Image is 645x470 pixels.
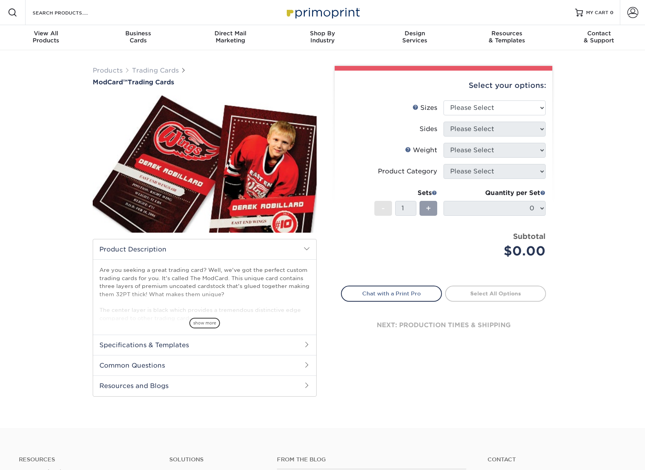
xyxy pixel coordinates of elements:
div: Sets [374,188,437,198]
a: Chat with a Print Pro [341,286,442,301]
div: Weight [405,146,437,155]
a: ModCard™Trading Cards [93,78,317,86]
span: Direct Mail [184,30,277,37]
span: Design [368,30,461,37]
a: Shop ByIndustry [277,25,369,50]
h2: Product Description [93,239,316,259]
span: show more [189,318,220,328]
span: 0 [610,10,614,15]
span: Resources [461,30,553,37]
div: Sides [420,124,437,134]
div: Sizes [412,103,437,113]
div: Cards [92,30,185,44]
div: Product Category [378,167,437,176]
div: Industry [277,30,369,44]
img: ModCard™ 01 [93,87,317,241]
span: Contact [553,30,645,37]
h4: From the Blog [277,456,466,463]
a: Select All Options [445,286,546,301]
a: Direct MailMarketing [184,25,277,50]
h1: Trading Cards [93,78,317,86]
span: Business [92,30,185,37]
h4: Solutions [169,456,265,463]
a: Contact& Support [553,25,645,50]
div: $0.00 [449,242,546,261]
p: Are you seeking a great trading card? Well, we've got the perfect custom trading cards for you. I... [99,266,310,322]
h2: Specifications & Templates [93,335,316,355]
div: & Support [553,30,645,44]
strong: Subtotal [513,232,546,240]
h2: Resources and Blogs [93,375,316,396]
span: MY CART [586,9,608,16]
input: SEARCH PRODUCTS..... [32,8,108,17]
span: - [381,202,385,214]
span: Shop By [277,30,369,37]
div: Marketing [184,30,277,44]
a: DesignServices [368,25,461,50]
a: Products [93,67,123,74]
a: Resources& Templates [461,25,553,50]
a: BusinessCards [92,25,185,50]
div: Select your options: [341,71,546,100]
h2: Common Questions [93,355,316,375]
div: next: production times & shipping [341,302,546,349]
h4: Resources [19,456,158,463]
img: Primoprint [283,4,362,21]
span: ModCard™ [93,78,128,86]
div: & Templates [461,30,553,44]
div: Services [368,30,461,44]
span: + [426,202,431,214]
div: Quantity per Set [443,188,546,198]
a: Contact [487,456,626,463]
a: Trading Cards [132,67,179,74]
